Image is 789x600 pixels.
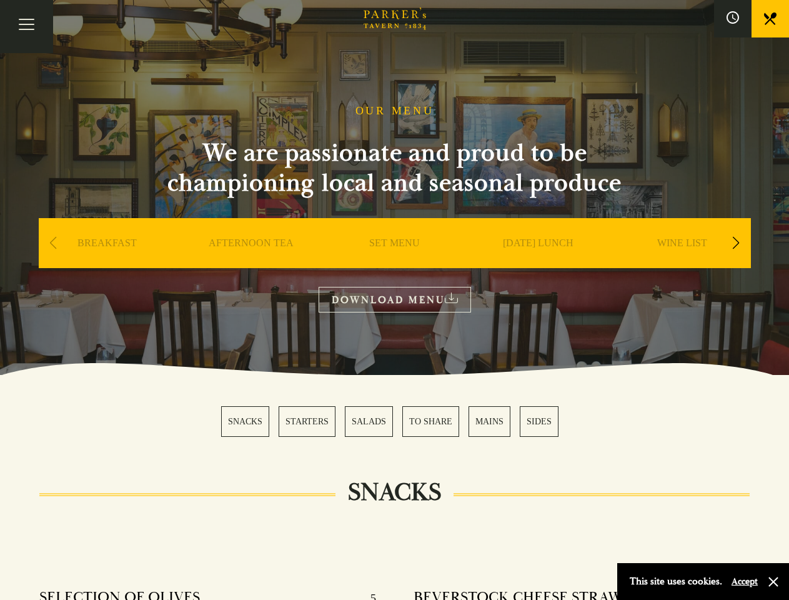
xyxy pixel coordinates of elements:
[345,406,393,437] a: 3 / 6
[613,218,751,306] div: 5 / 9
[630,572,722,591] p: This site uses cookies.
[503,237,573,287] a: [DATE] LUNCH
[469,406,510,437] a: 5 / 6
[145,138,645,198] h2: We are passionate and proud to be championing local and seasonal produce
[355,104,434,118] h1: OUR MENU
[45,229,62,257] div: Previous slide
[279,406,335,437] a: 2 / 6
[221,406,269,437] a: 1 / 6
[335,477,454,507] h2: SNACKS
[182,218,320,306] div: 2 / 9
[728,229,745,257] div: Next slide
[470,218,607,306] div: 4 / 9
[319,287,471,312] a: DOWNLOAD MENU
[767,576,780,588] button: Close and accept
[657,237,707,287] a: WINE LIST
[326,218,464,306] div: 3 / 9
[402,406,459,437] a: 4 / 6
[732,576,758,587] button: Accept
[520,406,558,437] a: 6 / 6
[369,237,420,287] a: SET MENU
[77,237,137,287] a: BREAKFAST
[39,218,176,306] div: 1 / 9
[209,237,294,287] a: AFTERNOON TEA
